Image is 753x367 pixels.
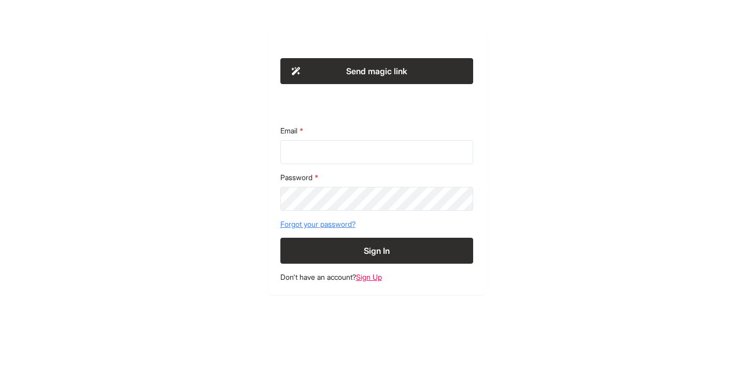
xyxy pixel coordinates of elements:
a: Forgot your password? [280,219,473,229]
footer: Don't have an account? [280,272,473,282]
label: Email [280,126,473,136]
button: Send magic link [280,58,473,84]
label: Password [280,172,473,183]
a: Sign Up [356,273,382,281]
button: Sign In [280,238,473,264]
